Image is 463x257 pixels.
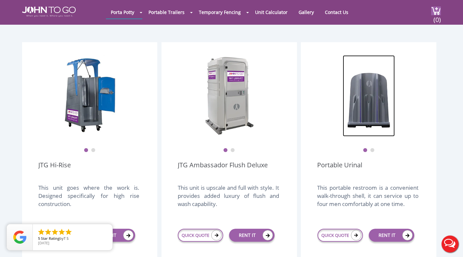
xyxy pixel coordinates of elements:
[194,6,246,19] a: Temporary Fencing
[41,236,59,241] span: Star Rating
[64,55,116,136] img: JTG Hi-Rise Unit
[178,229,223,242] a: QUICK QUOTE
[91,148,96,153] button: 2 of 2
[250,6,292,19] a: Unit Calculator
[178,161,268,179] a: JTG Ambassador Flush Deluxe
[431,6,441,15] img: cart a
[178,184,279,215] div: This unit is upscale and full with style. It provides added luxury of flush and wash capability.
[38,237,107,241] span: by
[84,148,88,153] button: 1 of 2
[223,148,228,153] button: 1 of 2
[433,10,441,24] span: (0)
[144,6,189,19] a: Portable Trailers
[320,6,353,19] a: Contact Us
[229,229,275,242] a: RENT IT
[230,148,235,153] button: 2 of 2
[38,184,139,215] div: This unit goes where the work is. Designed specifically for high rise construction.
[44,228,52,236] li: 
[317,161,362,179] a: Portable Urinal
[369,229,414,242] a: RENT IT
[317,184,418,215] div: This portable restroom is a convenient walk-through shell, it can service up to four men comforta...
[317,229,363,242] a: QUICK QUOTE
[37,228,45,236] li: 
[22,6,76,17] img: JOHN to go
[38,240,49,245] span: [DATE]
[363,148,367,153] button: 1 of 2
[294,6,319,19] a: Gallery
[51,228,59,236] li: 
[38,161,71,179] a: JTG Hi-Rise
[65,228,72,236] li: 
[343,55,395,136] img: urinal unit 1
[13,231,26,244] img: Review Rating
[64,236,69,241] span: T S
[106,6,139,19] a: Porta Potty
[437,231,463,257] button: Live Chat
[370,148,375,153] button: 2 of 2
[58,228,66,236] li: 
[38,236,40,241] span: 5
